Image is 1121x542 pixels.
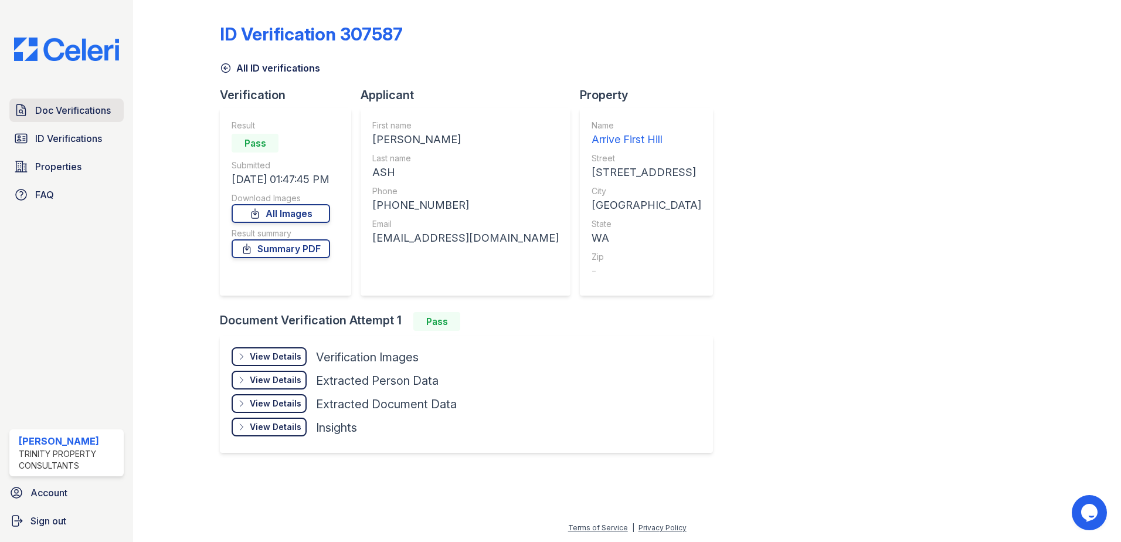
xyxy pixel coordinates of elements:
div: View Details [250,351,301,363]
div: Pass [413,312,460,331]
div: View Details [250,421,301,433]
div: [PHONE_NUMBER] [372,197,559,214]
span: Sign out [30,514,66,528]
a: Sign out [5,509,128,533]
div: View Details [250,374,301,386]
div: Last name [372,153,559,164]
div: | [632,523,634,532]
div: Zip [592,251,701,263]
div: Insights [316,419,357,436]
div: Download Images [232,192,330,204]
span: Account [30,486,67,500]
div: ASH [372,164,559,181]
div: [EMAIL_ADDRESS][DOMAIN_NAME] [372,230,559,246]
a: FAQ [9,183,124,206]
span: Doc Verifications [35,103,111,117]
div: Extracted Person Data [316,372,439,389]
a: Account [5,481,128,504]
span: Properties [35,160,81,174]
div: ID Verification 307587 [220,23,403,45]
div: Verification [220,87,361,103]
a: ID Verifications [9,127,124,150]
span: ID Verifications [35,131,102,145]
div: Email [372,218,559,230]
a: All ID verifications [220,61,320,75]
div: Name [592,120,701,131]
a: Name Arrive First Hill [592,120,701,148]
div: Verification Images [316,349,419,365]
img: CE_Logo_Blue-a8612792a0a2168367f1c8372b55b34899dd931a85d93a1a3d3e32e68fde9ad4.png [5,38,128,61]
div: [STREET_ADDRESS] [592,164,701,181]
a: All Images [232,204,330,223]
div: City [592,185,701,197]
a: Summary PDF [232,239,330,258]
div: Arrive First Hill [592,131,701,148]
div: [GEOGRAPHIC_DATA] [592,197,701,214]
div: Extracted Document Data [316,396,457,412]
span: FAQ [35,188,54,202]
div: WA [592,230,701,246]
a: Privacy Policy [638,523,687,532]
div: [PERSON_NAME] [372,131,559,148]
a: Properties [9,155,124,178]
div: View Details [250,398,301,409]
div: [DATE] 01:47:45 PM [232,171,330,188]
div: [PERSON_NAME] [19,434,119,448]
div: Property [580,87,722,103]
a: Terms of Service [568,523,628,532]
a: Doc Verifications [9,99,124,122]
div: Result [232,120,330,131]
div: Phone [372,185,559,197]
div: Document Verification Attempt 1 [220,312,722,331]
div: Submitted [232,160,330,171]
div: Applicant [361,87,580,103]
div: Result summary [232,228,330,239]
div: State [592,218,701,230]
div: - [592,263,701,279]
iframe: chat widget [1072,495,1109,530]
div: Trinity Property Consultants [19,448,119,472]
div: Street [592,153,701,164]
div: Pass [232,134,278,153]
div: First name [372,120,559,131]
